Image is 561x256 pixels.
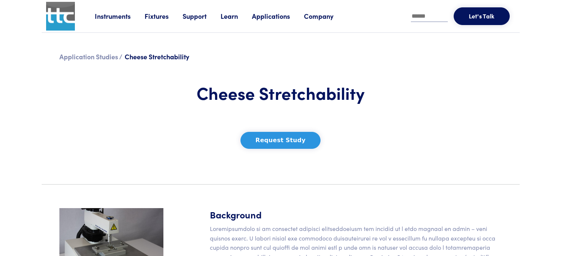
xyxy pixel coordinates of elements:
a: Company [304,11,347,21]
h1: Cheese Stretchability [172,82,389,104]
img: ttc_logo_1x1_v1.0.png [46,2,75,31]
a: Learn [221,11,252,21]
a: Application Studies / [59,52,122,61]
span: Cheese Stretchability [125,52,189,61]
a: Fixtures [145,11,183,21]
a: Support [183,11,221,21]
a: Instruments [95,11,145,21]
h5: Background [210,208,502,221]
button: Request Study [240,132,321,149]
button: Let's Talk [454,7,510,25]
a: Applications [252,11,304,21]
